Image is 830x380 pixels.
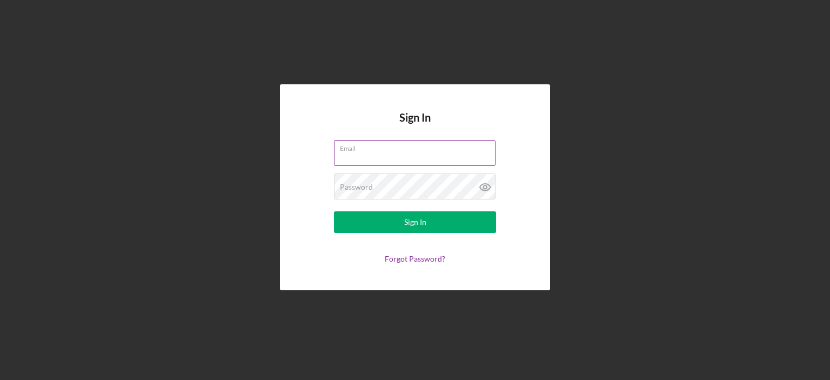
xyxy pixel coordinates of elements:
[340,183,373,191] label: Password
[334,211,496,233] button: Sign In
[340,141,496,152] label: Email
[399,111,431,140] h4: Sign In
[385,254,445,263] a: Forgot Password?
[404,211,426,233] div: Sign In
